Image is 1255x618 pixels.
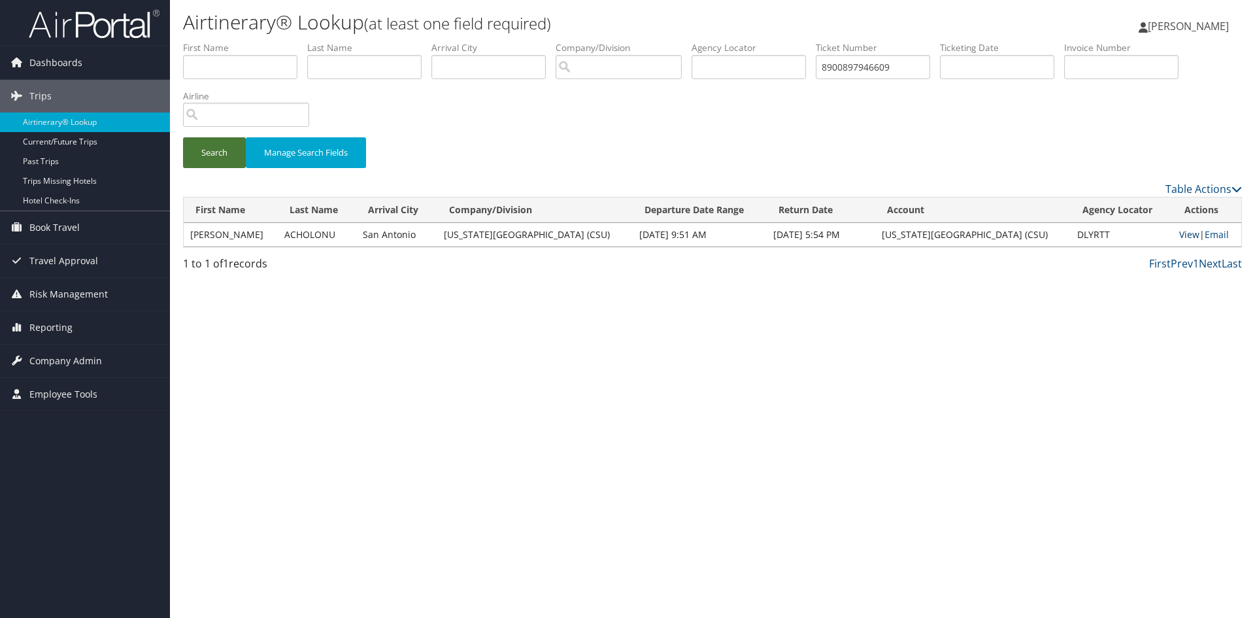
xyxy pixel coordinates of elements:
[246,137,366,168] button: Manage Search Fields
[633,197,767,223] th: Departure Date Range: activate to sort column ascending
[1139,7,1242,46] a: [PERSON_NAME]
[1149,256,1171,271] a: First
[29,80,52,112] span: Trips
[767,197,875,223] th: Return Date: activate to sort column ascending
[1148,19,1229,33] span: [PERSON_NAME]
[1222,256,1242,271] a: Last
[29,378,97,411] span: Employee Tools
[1173,197,1241,223] th: Actions
[183,256,433,278] div: 1 to 1 of records
[183,137,246,168] button: Search
[556,41,692,54] label: Company/Division
[1171,256,1193,271] a: Prev
[1179,228,1199,241] a: View
[29,46,82,79] span: Dashboards
[437,197,633,223] th: Company/Division
[29,9,159,39] img: airportal-logo.png
[1064,41,1188,54] label: Invoice Number
[29,311,73,344] span: Reporting
[29,245,98,277] span: Travel Approval
[278,223,356,247] td: ACHOLONU
[278,197,356,223] th: Last Name: activate to sort column ascending
[940,41,1064,54] label: Ticketing Date
[356,223,437,247] td: San Antonio
[364,12,551,34] small: (at least one field required)
[816,41,940,54] label: Ticket Number
[431,41,556,54] label: Arrival City
[184,223,278,247] td: [PERSON_NAME]
[692,41,816,54] label: Agency Locator
[875,197,1071,223] th: Account: activate to sort column ascending
[1205,228,1229,241] a: Email
[437,223,633,247] td: [US_STATE][GEOGRAPHIC_DATA] (CSU)
[356,197,437,223] th: Arrival City: activate to sort column descending
[875,223,1071,247] td: [US_STATE][GEOGRAPHIC_DATA] (CSU)
[29,211,80,244] span: Book Travel
[767,223,875,247] td: [DATE] 5:54 PM
[1071,223,1173,247] td: DLYRTT
[307,41,431,54] label: Last Name
[1165,182,1242,196] a: Table Actions
[1173,223,1241,247] td: |
[1199,256,1222,271] a: Next
[633,223,767,247] td: [DATE] 9:51 AM
[29,278,108,311] span: Risk Management
[29,345,102,377] span: Company Admin
[184,197,278,223] th: First Name: activate to sort column ascending
[183,90,319,103] label: Airline
[1193,256,1199,271] a: 1
[223,256,229,271] span: 1
[183,9,889,36] h1: Airtinerary® Lookup
[1071,197,1173,223] th: Agency Locator: activate to sort column ascending
[183,41,307,54] label: First Name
